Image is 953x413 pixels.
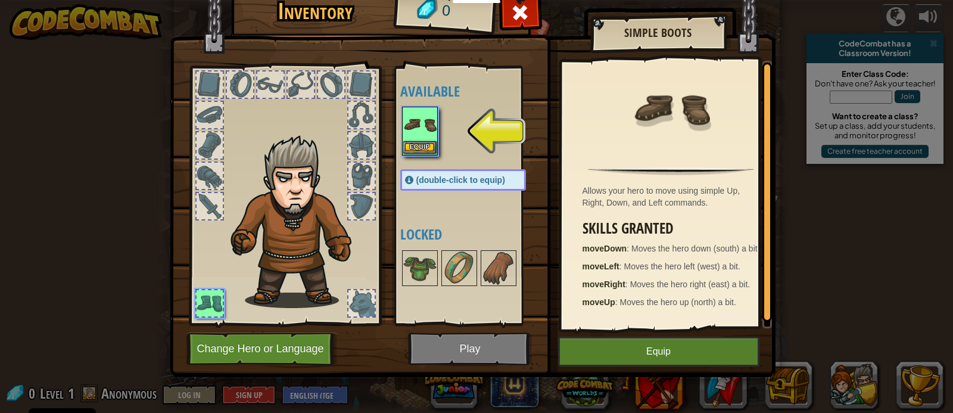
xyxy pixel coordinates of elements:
strong: moveRight [583,280,625,289]
h4: Available [400,83,550,99]
button: Equip [403,141,437,154]
span: : [619,262,624,271]
h4: Locked [400,226,550,242]
span: Moves the hero down (south) a bit. [631,244,760,253]
strong: moveUp [583,297,615,307]
img: hair_m2.png [225,135,371,308]
span: : [627,244,631,253]
img: portrait.png [633,70,710,147]
strong: moveLeft [583,262,619,271]
img: portrait.png [482,251,515,285]
span: : [615,297,620,307]
strong: moveDown [583,244,627,253]
span: Moves the hero left (west) a bit. [624,262,740,271]
div: Allows your hero to move using simple Up, Right, Down, and Left commands. [583,185,766,209]
img: portrait.png [443,251,476,285]
img: portrait.png [403,251,437,285]
button: Change Hero or Language [186,333,338,365]
h3: Skills Granted [583,221,766,237]
span: (double-click to equip) [416,175,505,185]
button: Equip [558,337,759,367]
h2: Simple Boots [602,26,714,39]
span: Moves the hero right (east) a bit. [630,280,750,289]
img: portrait.png [403,108,437,141]
span: Moves the hero up (north) a bit. [620,297,736,307]
span: : [625,280,630,289]
img: hr.png [588,167,753,175]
